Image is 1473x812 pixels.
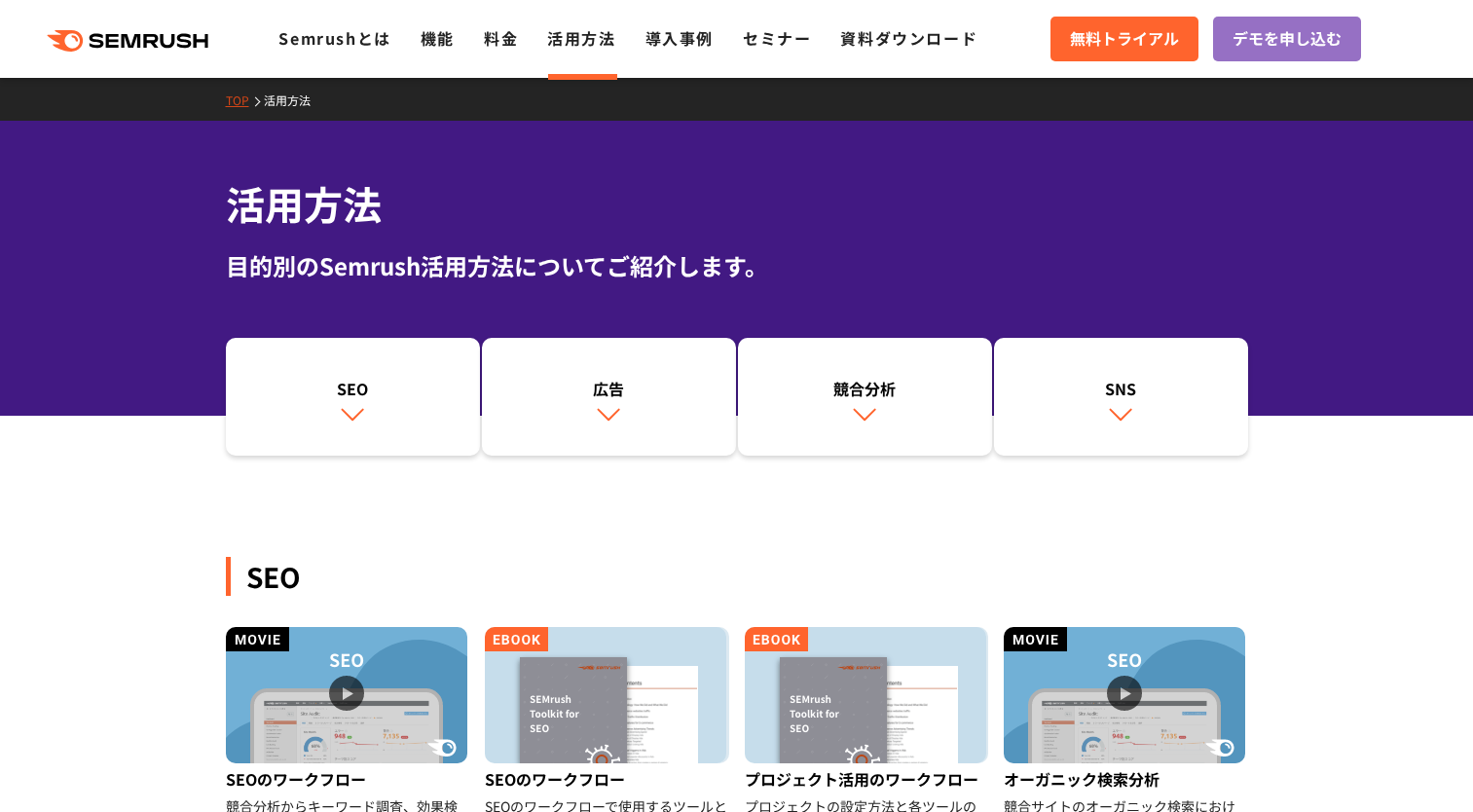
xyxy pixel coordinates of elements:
a: 競合分析 [738,338,992,457]
div: 目的別のSemrush活用方法についてご紹介します。 [226,248,1248,283]
a: SNS [994,338,1248,457]
div: SNS [1004,377,1238,400]
a: デモを申し込む [1213,17,1361,61]
a: Semrushとは [278,26,390,50]
a: TOP [226,92,264,108]
h1: 活用方法 [226,175,1248,233]
div: SEOのワークフロー [485,763,729,794]
a: セミナー [743,26,811,50]
span: デモを申し込む [1233,26,1342,52]
div: オーガニック検索分析 [1004,763,1248,794]
span: 無料トライアル [1070,26,1179,52]
a: 広告 [482,338,736,457]
a: 資料ダウンロード [840,26,977,50]
a: 導入事例 [645,26,714,50]
a: 活用方法 [264,92,325,108]
a: 活用方法 [547,26,615,50]
div: 広告 [492,377,726,400]
div: SEO [226,557,1248,596]
a: SEO [226,338,480,457]
div: SEOのワークフロー [226,763,470,794]
div: 競合分析 [748,377,982,400]
a: 機能 [421,26,455,50]
div: SEO [236,377,470,400]
a: 料金 [484,26,518,50]
a: 無料トライアル [1050,17,1198,61]
div: プロジェクト活用のワークフロー [745,763,989,794]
